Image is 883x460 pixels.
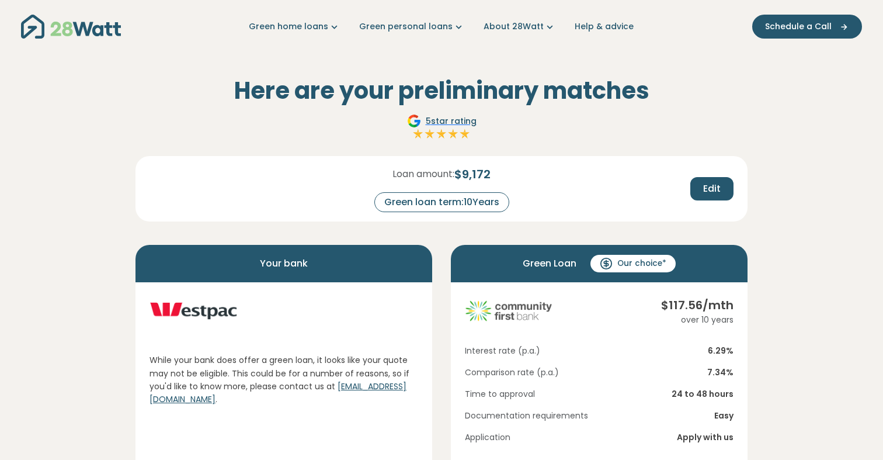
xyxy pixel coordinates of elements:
p: While your bank does offer a green loan, it looks like your quote may not be eligible. This could... [150,354,418,406]
nav: Main navigation [21,12,862,41]
iframe: Chat Widget [825,404,883,460]
span: 7.34 % [707,366,733,379]
span: Documentation requirements [465,410,588,422]
span: 24 to 48 hours [672,388,733,400]
span: $ 9,172 [454,165,491,183]
img: Full star [424,128,436,140]
span: Edit [703,182,721,196]
div: $ 117.56 /mth [661,296,733,314]
span: Green Loan [523,254,576,273]
span: Comparison rate (p.a.) [465,366,559,379]
a: Green home loans [249,20,340,33]
span: Easy [714,410,733,422]
span: 5 star rating [426,115,477,127]
span: Apply with us [677,431,733,444]
div: Green loan term: 10 Years [374,192,509,212]
a: Green personal loans [359,20,465,33]
img: Full star [412,128,424,140]
img: Full star [459,128,471,140]
img: westpac logo [150,296,237,326]
a: Google5star ratingFull starFull starFull starFull starFull star [405,114,478,142]
a: Help & advice [575,20,634,33]
a: [EMAIL_ADDRESS][DOMAIN_NAME] [150,381,406,405]
img: Full star [436,128,447,140]
img: 28Watt [21,15,121,39]
span: Your bank [260,254,308,273]
button: Schedule a Call [752,15,862,39]
span: Schedule a Call [765,20,832,33]
span: Application [465,431,510,444]
span: Time to approval [465,388,535,400]
span: Interest rate (p.a.) [465,345,540,357]
h2: Here are your preliminary matches [135,77,748,105]
button: Edit [690,177,733,200]
img: community-first logo [465,296,552,326]
span: 6.29 % [708,345,733,357]
span: Our choice* [617,258,666,269]
div: over 10 years [661,314,733,326]
span: Loan amount: [392,167,454,181]
img: Full star [447,128,459,140]
a: About 28Watt [484,20,556,33]
img: Google [407,114,421,128]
